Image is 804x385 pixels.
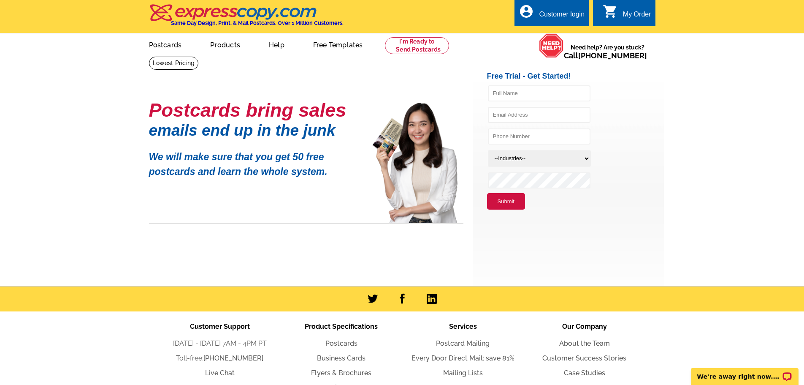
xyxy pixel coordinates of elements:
[325,339,357,347] a: Postcards
[488,128,590,145] input: Phone Number
[205,369,235,377] a: Live Chat
[542,354,626,362] a: Customer Success Stories
[603,4,618,19] i: shopping_cart
[603,9,651,20] a: shopping_cart My Order
[488,85,590,101] input: Full Name
[149,126,360,135] h1: emails end up in the junk
[559,339,610,347] a: About the Team
[135,34,195,54] a: Postcards
[317,354,365,362] a: Business Cards
[305,322,378,330] span: Product Specifications
[623,11,651,22] div: My Order
[203,354,263,362] a: [PHONE_NUMBER]
[539,11,585,22] div: Customer login
[255,34,298,54] a: Help
[159,353,281,363] li: Toll-free:
[449,322,477,330] span: Services
[519,4,534,19] i: account_circle
[171,20,344,26] h4: Same Day Design, Print, & Mail Postcards. Over 1 Million Customers.
[564,369,605,377] a: Case Studies
[311,369,371,377] a: Flyers & Brochures
[487,72,664,81] h2: Free Trial - Get Started!
[685,358,804,385] iframe: LiveChat chat widget
[564,43,651,60] span: Need help? Are you stuck?
[562,322,607,330] span: Our Company
[539,33,564,58] img: help
[411,354,514,362] a: Every Door Direct Mail: save 81%
[519,9,585,20] a: account_circle Customer login
[159,339,281,349] li: [DATE] - [DATE] 7AM - 4PM PT
[190,322,250,330] span: Customer Support
[149,143,360,179] p: We will make sure that you get 50 free postcards and learn the whole system.
[436,339,490,347] a: Postcard Mailing
[564,51,647,60] span: Call
[488,107,590,123] input: Email Address
[487,193,525,210] button: Submit
[578,51,647,60] a: [PHONE_NUMBER]
[443,369,483,377] a: Mailing Lists
[149,10,344,26] a: Same Day Design, Print, & Mail Postcards. Over 1 Million Customers.
[197,34,254,54] a: Products
[300,34,376,54] a: Free Templates
[149,103,360,117] h1: Postcards bring sales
